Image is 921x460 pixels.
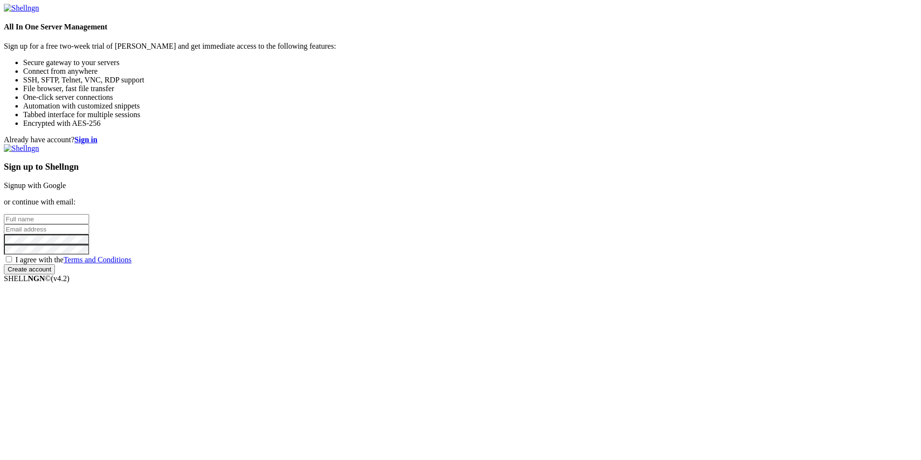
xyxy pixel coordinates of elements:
input: Email address [4,224,89,234]
li: One-click server connections [23,93,917,102]
li: Secure gateway to your servers [23,58,917,67]
b: NGN [28,274,45,283]
span: I agree with the [15,256,132,264]
li: File browser, fast file transfer [23,84,917,93]
li: SSH, SFTP, Telnet, VNC, RDP support [23,76,917,84]
a: Signup with Google [4,181,66,189]
li: Automation with customized snippets [23,102,917,110]
li: Connect from anywhere [23,67,917,76]
li: Tabbed interface for multiple sessions [23,110,917,119]
img: Shellngn [4,4,39,13]
input: Create account [4,264,55,274]
div: Already have account? [4,135,917,144]
p: Sign up for a free two-week trial of [PERSON_NAME] and get immediate access to the following feat... [4,42,917,51]
a: Terms and Conditions [64,256,132,264]
input: Full name [4,214,89,224]
img: Shellngn [4,144,39,153]
li: Encrypted with AES-256 [23,119,917,128]
h4: All In One Server Management [4,23,917,31]
h3: Sign up to Shellngn [4,162,917,172]
input: I agree with theTerms and Conditions [6,256,12,262]
a: Sign in [75,135,98,144]
span: SHELL © [4,274,69,283]
span: 4.2.0 [51,274,70,283]
p: or continue with email: [4,198,917,206]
